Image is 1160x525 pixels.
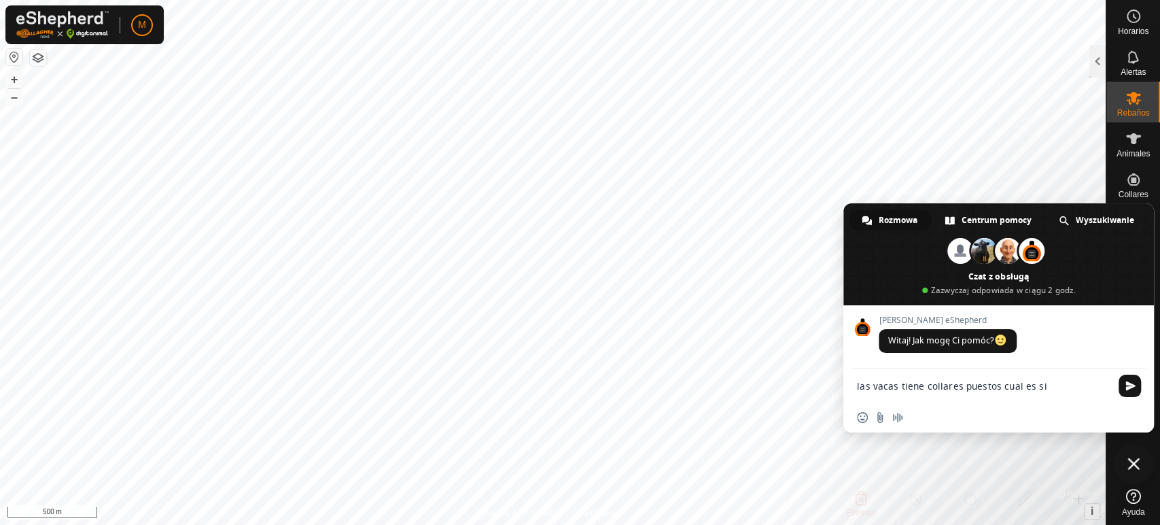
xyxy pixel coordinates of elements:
[888,335,1007,346] span: Witaj! Jak mogę Ci pomóc?
[138,18,146,32] span: M
[1085,504,1100,519] button: i
[1117,109,1149,117] span: Rebaños
[16,11,109,39] img: Logo Gallagher
[932,210,1045,231] div: Centrum pomocy
[1091,505,1093,517] span: i
[482,507,561,520] a: Política de Privacidad
[1106,484,1160,522] a: Ayuda
[1121,68,1146,76] span: Alertas
[30,50,46,66] button: Capas del Mapa
[962,210,1032,231] span: Centrum pomocy
[1113,443,1154,484] div: Zamknij czat
[849,210,931,231] div: Rozmowa
[578,507,623,520] a: Contáctenos
[857,380,1110,392] textarea: Napisz wiadomość...
[892,412,903,423] span: Nagrywanie wiadomości audio
[1117,150,1150,158] span: Animales
[1076,210,1134,231] span: Wyszukiwanie
[879,210,917,231] span: Rozmowa
[1118,27,1148,35] span: Horarios
[857,412,868,423] span: Wstaw uśmieszek
[879,316,1017,325] span: [PERSON_NAME] eShepherd
[6,71,22,88] button: +
[1118,190,1148,199] span: Collares
[6,89,22,105] button: –
[1122,508,1145,516] span: Ayuda
[875,412,885,423] span: Wyślij załącznik
[6,49,22,65] button: Restablecer Mapa
[1047,210,1148,231] div: Wyszukiwanie
[1119,375,1141,397] span: Wyślij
